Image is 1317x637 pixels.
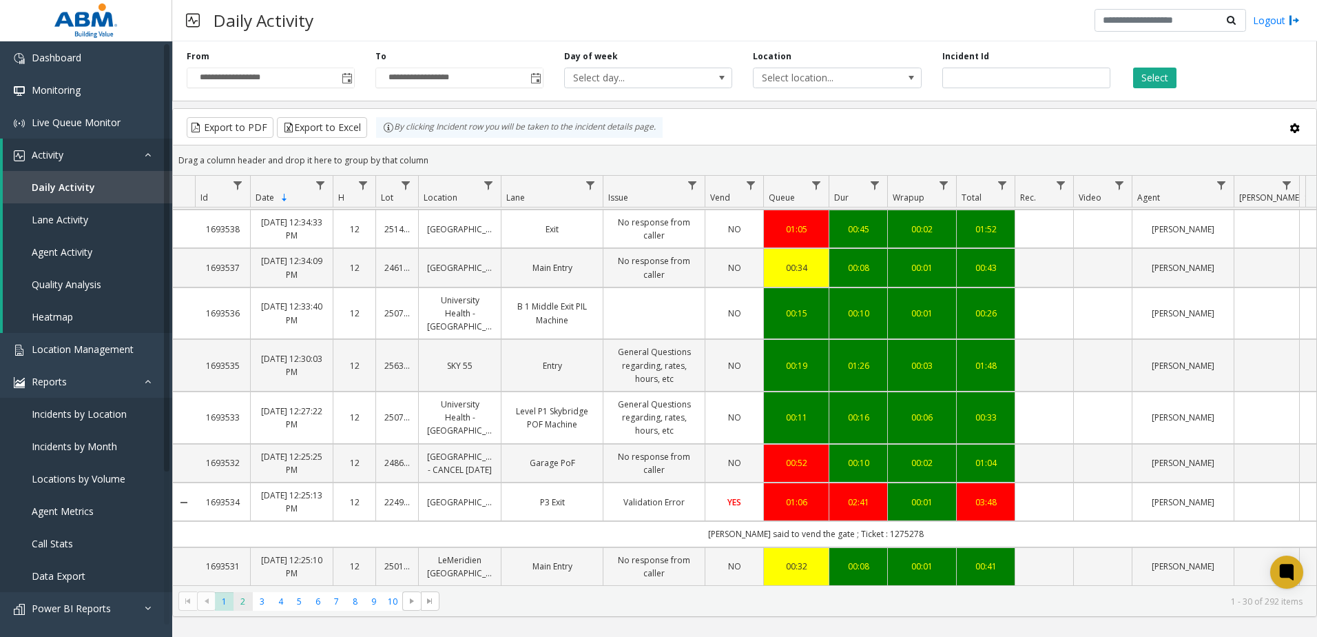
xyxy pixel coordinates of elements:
div: 00:34 [772,261,820,274]
a: NO [714,261,755,274]
img: 'icon' [14,118,25,129]
span: NO [728,262,741,274]
a: [DATE] 12:25:25 PM [259,450,324,476]
a: 12 [342,223,367,236]
a: Wrapup Filter Menu [935,176,953,194]
a: 25010007 [384,560,410,573]
button: Export to Excel [277,117,367,138]
a: YES [714,496,755,509]
span: Incidents by Month [32,440,117,453]
a: No response from caller [612,450,696,476]
a: Agent Filter Menu [1212,176,1231,194]
span: [PERSON_NAME] [1239,192,1302,203]
span: Call Stats [32,537,73,550]
span: Quality Analysis [32,278,101,291]
img: 'icon' [14,85,25,97]
a: 00:43 [965,261,1006,274]
span: Monitoring [32,83,81,97]
div: 01:04 [965,456,1006,469]
a: LeMeridien [GEOGRAPHIC_DATA] [427,554,492,580]
span: NO [728,360,741,372]
span: Locations by Volume [32,472,125,485]
span: Go to the next page [402,591,421,611]
a: 00:15 [772,307,820,320]
a: NO [714,560,755,573]
a: NO [714,307,755,320]
span: Wrapup [893,192,924,203]
span: Power BI Reports [32,602,111,615]
a: Exit [510,223,594,236]
a: Logout [1253,13,1300,28]
img: 'icon' [14,604,25,615]
a: Video Filter Menu [1110,176,1129,194]
div: 00:06 [896,411,948,424]
span: NO [728,412,741,423]
a: Vend Filter Menu [742,176,760,194]
label: Day of week [564,50,618,63]
div: Data table [173,176,1316,585]
img: 'icon' [14,377,25,388]
a: 00:19 [772,359,820,372]
a: No response from caller [612,216,696,242]
a: 1693532 [203,456,242,469]
img: 'icon' [14,150,25,161]
a: [GEOGRAPHIC_DATA] [427,496,492,509]
span: Sortable [279,192,290,203]
a: Level P1 Skybridge POF Machine [510,405,594,431]
a: [DATE] 12:25:10 PM [259,554,324,580]
a: 12 [342,496,367,509]
span: Lane Activity [32,213,88,226]
span: Page 10 [384,592,402,611]
a: 00:10 [838,307,879,320]
a: [DATE] 12:33:40 PM [259,300,324,326]
a: Activity [3,139,172,171]
div: 01:05 [772,223,820,236]
a: 00:02 [896,456,948,469]
a: 12 [342,307,367,320]
a: University Health - [GEOGRAPHIC_DATA] [427,294,492,334]
img: pageIcon [186,3,200,37]
span: Location [424,192,457,203]
a: 00:33 [965,411,1006,424]
span: Agent Activity [32,245,92,259]
span: YES [727,496,741,508]
a: NO [714,223,755,236]
h3: Daily Activity [207,3,320,37]
a: 12 [342,261,367,274]
a: H Filter Menu [354,176,373,194]
a: [PERSON_NAME] [1141,307,1225,320]
a: 24616236 [384,261,410,274]
a: 01:52 [965,223,1006,236]
a: 00:01 [896,560,948,573]
span: Dashboard [32,51,81,64]
a: 00:32 [772,560,820,573]
a: 00:08 [838,560,879,573]
a: NO [714,359,755,372]
a: 1693533 [203,411,242,424]
a: NO [714,456,755,469]
span: NO [728,307,741,319]
div: 00:16 [838,411,879,424]
span: Daily Activity [32,181,95,194]
a: Main Entry [510,560,594,573]
a: [DATE] 12:34:09 PM [259,254,324,281]
a: 12 [342,359,367,372]
a: B 1 Middle Exit PIL Machine [510,300,594,326]
div: 00:01 [896,307,948,320]
a: 12 [342,411,367,424]
a: Garage PoF [510,456,594,469]
a: [PERSON_NAME] [1141,359,1225,372]
a: 00:08 [838,261,879,274]
div: 00:03 [896,359,948,372]
button: Select [1133,68,1176,88]
span: Agent [1137,192,1160,203]
a: [PERSON_NAME] [1141,496,1225,509]
a: Lane Filter Menu [581,176,600,194]
span: Rec. [1020,192,1036,203]
a: Daily Activity [3,171,172,203]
